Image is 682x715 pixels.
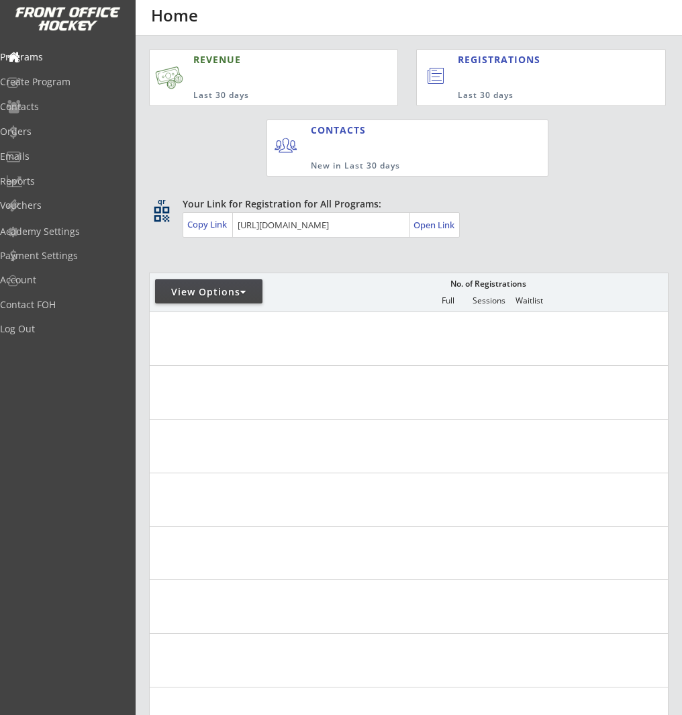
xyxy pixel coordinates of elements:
[153,197,169,206] div: qr
[458,90,610,101] div: Last 30 days
[183,197,627,211] div: Your Link for Registration for All Programs:
[311,160,485,172] div: New in Last 30 days
[187,218,230,230] div: Copy Link
[155,285,262,299] div: View Options
[428,296,468,305] div: Full
[509,296,549,305] div: Waitlist
[152,204,172,224] button: qr_code
[469,296,509,305] div: Sessions
[446,279,530,289] div: No. of Registrations
[413,220,456,231] div: Open Link
[311,124,372,137] div: CONTACTS
[413,216,456,234] a: Open Link
[193,90,336,101] div: Last 30 days
[458,53,605,66] div: REGISTRATIONS
[193,53,336,66] div: REVENUE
